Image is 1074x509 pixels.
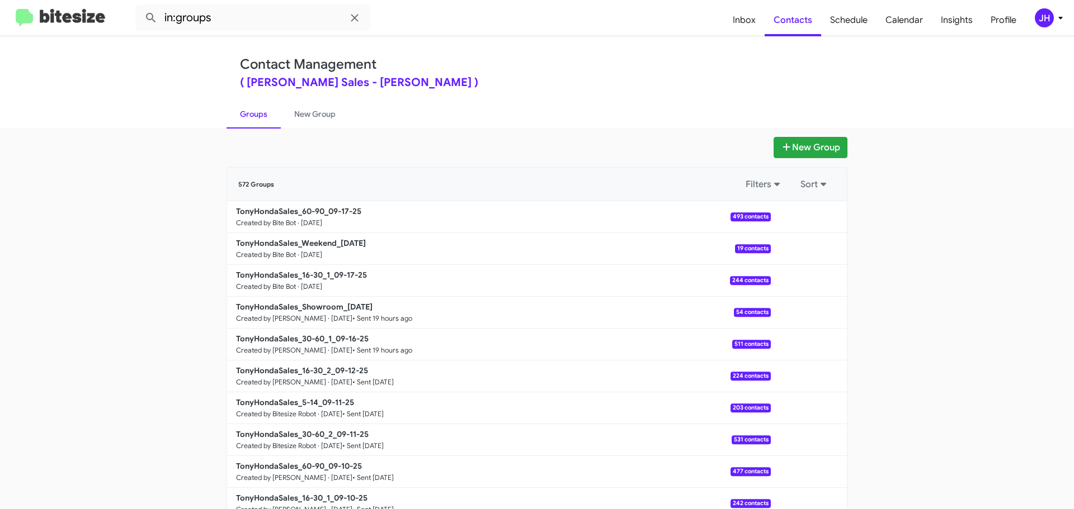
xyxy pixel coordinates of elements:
[227,329,771,360] a: TonyHondaSales_30-60_1_09-16-25Created by [PERSON_NAME] · [DATE]• Sent 19 hours ago511 contacts
[236,346,352,355] small: Created by [PERSON_NAME] · [DATE]
[730,276,771,285] span: 244 contacts
[236,314,352,323] small: Created by [PERSON_NAME] · [DATE]
[236,473,352,482] small: Created by [PERSON_NAME] · [DATE]
[794,174,836,194] button: Sort
[227,360,771,392] a: TonyHondaSales_16-30_2_09-12-25Created by [PERSON_NAME] · [DATE]• Sent [DATE]224 contacts
[238,180,274,188] span: 572 Groups
[236,410,342,418] small: Created by Bitesize Robot · [DATE]
[732,435,771,444] span: 531 contacts
[352,314,412,323] small: • Sent 19 hours ago
[236,365,368,375] b: TonyHondaSales_16-30_2_09-12-25
[227,392,771,424] a: TonyHondaSales_5-14_09-11-25Created by Bitesize Robot · [DATE]• Sent [DATE]203 contacts
[821,4,877,36] a: Schedule
[877,4,932,36] a: Calendar
[342,441,384,450] small: • Sent [DATE]
[236,429,369,439] b: TonyHondaSales_30-60_2_09-11-25
[982,4,1025,36] a: Profile
[731,212,771,221] span: 493 contacts
[1035,8,1054,27] div: JH
[735,244,771,253] span: 19 contacts
[236,461,362,471] b: TonyHondaSales_60-90_09-10-25
[227,424,771,456] a: TonyHondaSales_30-60_2_09-11-25Created by Bitesize Robot · [DATE]• Sent [DATE]531 contacts
[932,4,982,36] a: Insights
[227,265,771,297] a: TonyHondaSales_16-30_1_09-17-25Created by Bite Bot · [DATE]244 contacts
[731,467,771,476] span: 477 contacts
[352,378,394,387] small: • Sent [DATE]
[135,4,370,31] input: Search
[352,473,394,482] small: • Sent [DATE]
[227,297,771,329] a: TonyHondaSales_Showroom_[DATE]Created by [PERSON_NAME] · [DATE]• Sent 19 hours ago54 contacts
[236,441,342,450] small: Created by Bitesize Robot · [DATE]
[739,174,789,194] button: Filters
[240,56,376,73] a: Contact Management
[724,4,765,36] a: Inbox
[227,233,771,265] a: TonyHondaSales_Weekend_[DATE]Created by Bite Bot · [DATE]19 contacts
[774,137,847,158] button: New Group
[1025,8,1062,27] button: JH
[732,340,771,349] span: 511 contacts
[227,99,281,129] a: Groups
[731,372,771,380] span: 224 contacts
[734,308,771,317] span: 54 contacts
[236,206,361,216] b: TonyHondaSales_60-90_09-17-25
[765,4,821,36] a: Contacts
[236,493,368,503] b: TonyHondaSales_16-30_1_09-10-25
[352,346,412,355] small: • Sent 19 hours ago
[227,456,771,488] a: TonyHondaSales_60-90_09-10-25Created by [PERSON_NAME] · [DATE]• Sent [DATE]477 contacts
[236,270,367,280] b: TonyHondaSales_16-30_1_09-17-25
[281,99,349,129] a: New Group
[236,302,373,312] b: TonyHondaSales_Showroom_[DATE]
[236,378,352,387] small: Created by [PERSON_NAME] · [DATE]
[236,334,369,344] b: TonyHondaSales_30-60_1_09-16-25
[731,403,771,412] span: 203 contacts
[236,282,322,291] small: Created by Bite Bot · [DATE]
[342,410,384,418] small: • Sent [DATE]
[236,238,366,248] b: TonyHondaSales_Weekend_[DATE]
[236,250,322,259] small: Created by Bite Bot · [DATE]
[227,201,771,233] a: TonyHondaSales_60-90_09-17-25Created by Bite Bot · [DATE]493 contacts
[731,499,771,508] span: 242 contacts
[240,77,834,88] div: ( [PERSON_NAME] Sales - [PERSON_NAME] )
[236,218,322,227] small: Created by Bite Bot · [DATE]
[236,397,354,407] b: TonyHondaSales_5-14_09-11-25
